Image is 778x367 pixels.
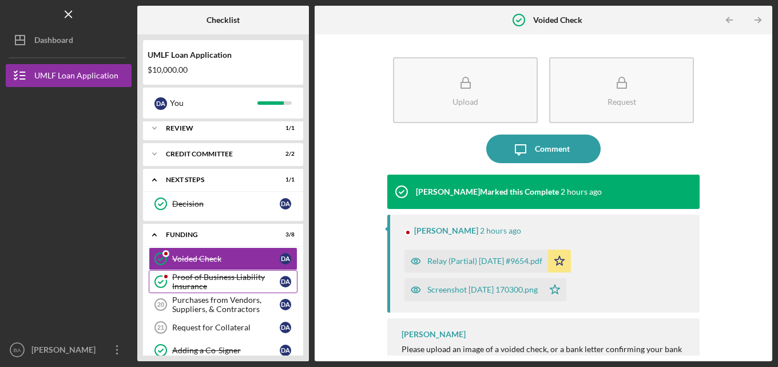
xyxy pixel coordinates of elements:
button: Screenshot [DATE] 170300.png [404,278,566,301]
div: Purchases from Vendors, Suppliers, & Contractors [172,295,280,314]
div: UMLF Loan Application [34,64,118,90]
time: 2025-10-09 17:58 [480,226,521,235]
button: Dashboard [6,29,132,52]
div: 3 / 8 [274,231,295,238]
button: Request [549,57,694,123]
div: UMLF Loan Application [148,50,299,60]
div: 1 / 1 [274,125,295,132]
a: Proof of Business Liability InsuranceDA [149,270,297,293]
div: [PERSON_NAME] [402,330,466,339]
div: Decision [172,199,280,208]
button: UMLF Loan Application [6,64,132,87]
button: Comment [486,135,601,163]
div: Funding [166,231,266,238]
div: $10,000.00 [148,65,299,74]
time: 2025-10-09 17:58 [561,187,602,196]
div: Voided Check [172,254,280,263]
a: 20Purchases from Vendors, Suppliers, & ContractorsDA [149,293,297,316]
a: 21Request for CollateralDA [149,316,297,339]
div: D A [280,198,291,210]
div: Next Steps [166,176,266,183]
div: Proof of Business Liability Insurance [172,273,280,291]
button: Relay (Partial) [DATE] #9654.pdf [404,250,571,273]
div: D A [280,299,291,310]
tspan: 20 [157,301,164,308]
div: You [170,93,257,113]
tspan: 21 [157,324,164,331]
a: Voided CheckDA [149,247,297,270]
div: Screenshot [DATE] 170300.png [427,285,538,294]
div: Request for Collateral [172,323,280,332]
div: D A [280,276,291,287]
div: 2 / 2 [274,151,295,157]
div: D A [280,253,291,265]
button: BA[PERSON_NAME] [6,338,132,361]
div: D A [154,97,167,110]
div: Review [166,125,266,132]
a: DecisionDA [149,192,297,215]
div: D A [280,345,291,356]
button: Upload [393,57,538,123]
div: Upload [452,97,478,106]
text: BA [14,347,21,353]
div: [PERSON_NAME] [414,226,478,235]
div: Dashboard [34,29,73,54]
div: Credit Committee [166,151,266,157]
div: Comment [535,135,570,163]
div: [PERSON_NAME] Marked this Complete [416,187,559,196]
div: 1 / 1 [274,176,295,183]
div: Please upload an image of a voided check, or a bank letter confirming your bank account information. [402,345,688,363]
div: Adding a Co-Signer [172,346,280,355]
b: Checklist [207,15,240,25]
div: Request [608,97,636,106]
b: Voided Check [533,15,582,25]
div: [PERSON_NAME] [29,338,103,364]
div: Relay (Partial) [DATE] #9654.pdf [427,256,542,266]
a: Adding a Co-SignerDA [149,339,297,362]
div: D A [280,322,291,333]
